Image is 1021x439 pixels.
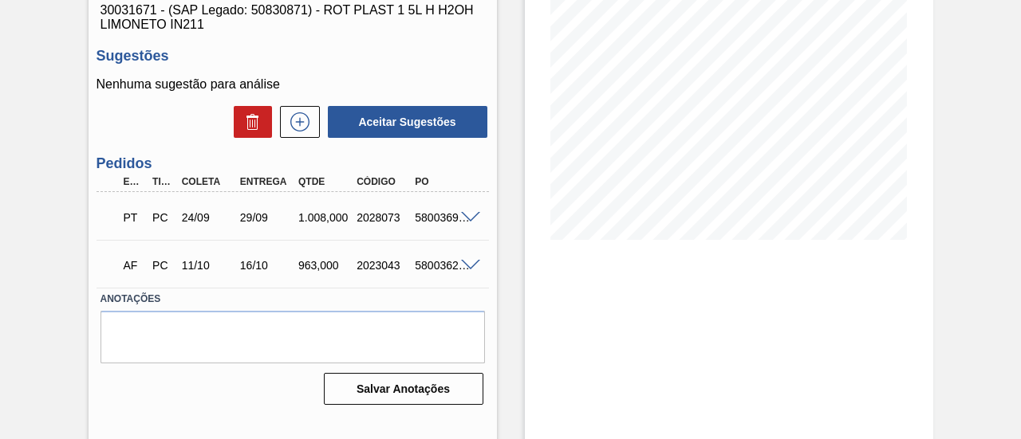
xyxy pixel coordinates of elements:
[120,248,148,283] div: Aguardando Faturamento
[236,211,299,224] div: 29/09/2025
[178,211,241,224] div: 24/09/2025
[101,3,485,32] span: 30031671 - (SAP Legado: 50830871) - ROT PLAST 1 5L H H2OH LIMONETO IN211
[294,176,357,187] div: Qtde
[148,211,176,224] div: Pedido de Compra
[324,373,483,405] button: Salvar Anotações
[178,259,241,272] div: 11/10/2025
[320,104,489,139] div: Aceitar Sugestões
[148,259,176,272] div: Pedido de Compra
[272,106,320,138] div: Nova sugestão
[120,176,148,187] div: Etapa
[97,48,489,65] h3: Sugestões
[294,259,357,272] div: 963,000
[178,176,241,187] div: Coleta
[124,259,144,272] p: AF
[97,77,489,92] p: Nenhuma sugestão para análise
[353,176,416,187] div: Código
[411,259,474,272] div: 5800362450
[120,200,148,235] div: Pedido em Trânsito
[411,211,474,224] div: 5800369764
[294,211,357,224] div: 1.008,000
[226,106,272,138] div: Excluir Sugestões
[328,106,487,138] button: Aceitar Sugestões
[236,176,299,187] div: Entrega
[124,211,144,224] p: PT
[236,259,299,272] div: 16/10/2025
[411,176,474,187] div: PO
[353,211,416,224] div: 2028073
[97,155,489,172] h3: Pedidos
[148,176,176,187] div: Tipo
[353,259,416,272] div: 2023043
[101,288,485,311] label: Anotações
